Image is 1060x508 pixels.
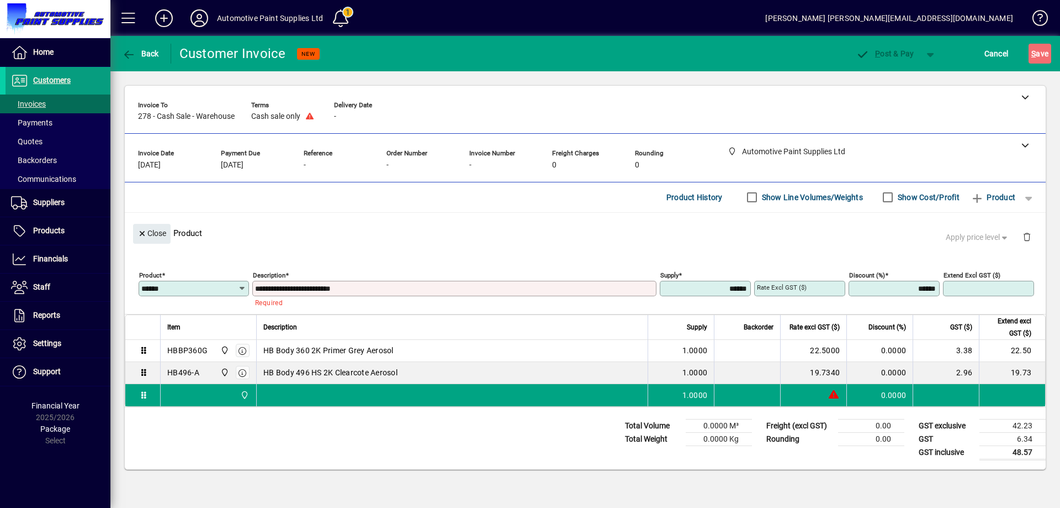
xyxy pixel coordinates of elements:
span: Supply [687,321,707,333]
span: 0 [635,161,639,170]
div: [PERSON_NAME] [PERSON_NAME][EMAIL_ADDRESS][DOMAIN_NAME] [765,9,1013,27]
span: Suppliers [33,198,65,207]
span: [DATE] [221,161,243,170]
span: Product History [666,188,723,206]
div: 19.7340 [787,367,840,378]
button: Post & Pay [851,44,920,64]
span: Financials [33,254,68,263]
span: 1.0000 [682,390,708,401]
div: Customer Invoice [179,45,286,62]
a: Home [6,39,110,66]
td: 0.0000 [846,362,913,384]
button: Back [119,44,162,64]
td: 2.96 [913,362,979,384]
span: Automotive Paint Supplies Ltd [218,366,230,379]
td: 3.38 [913,340,979,362]
span: Item [167,321,181,333]
a: Reports [6,302,110,329]
td: 6.34 [979,432,1046,446]
a: Backorders [6,151,110,170]
span: - [469,161,471,170]
span: P [875,49,880,58]
span: 1.0000 [682,345,708,356]
td: Rounding [761,432,838,446]
span: HB Body 360 2K Primer Grey Aerosol [263,345,394,356]
a: Communications [6,170,110,188]
mat-label: Product [139,271,162,279]
span: Invoices [11,99,46,108]
a: Quotes [6,132,110,151]
div: Automotive Paint Supplies Ltd [217,9,323,27]
span: Payments [11,118,52,127]
span: Backorder [744,321,773,333]
span: Backorders [11,156,57,165]
td: 48.57 [979,446,1046,459]
td: 0.00 [838,419,904,432]
span: Settings [33,339,61,348]
span: Automotive Paint Supplies Ltd [218,344,230,357]
mat-label: Discount (%) [849,271,885,279]
a: Support [6,358,110,386]
label: Show Cost/Profit [895,192,960,203]
span: GST ($) [950,321,972,333]
span: Reports [33,311,60,320]
span: ave [1031,45,1048,62]
td: 0.00 [838,432,904,446]
button: Profile [182,8,217,28]
div: HB496-A [167,367,199,378]
span: - [386,161,389,170]
td: 19.73 [979,362,1045,384]
td: GST [913,432,979,446]
span: 278 - Cash Sale - Warehouse [138,112,235,121]
span: Rate excl GST ($) [789,321,840,333]
a: Staff [6,274,110,301]
div: HBBP360G [167,345,208,356]
div: 22.5000 [787,345,840,356]
mat-label: Description [253,271,285,279]
mat-error: Required [255,296,648,308]
span: Back [122,49,159,58]
span: Description [263,321,297,333]
mat-label: Extend excl GST ($) [944,271,1000,279]
span: ost & Pay [856,49,914,58]
td: 0.0000 [846,340,913,362]
app-page-header-button: Delete [1014,232,1040,242]
span: Apply price level [946,232,1010,243]
label: Show Line Volumes/Weights [760,192,863,203]
a: Financials [6,245,110,273]
a: Knowledge Base [1024,2,1046,38]
span: Communications [11,175,76,184]
span: Home [33,48,54,56]
button: Apply price level [941,227,1014,247]
span: - [304,161,306,170]
span: Close [137,224,166,243]
span: 0 [552,161,556,170]
td: 22.50 [979,340,1045,362]
a: Settings [6,330,110,358]
button: Product History [662,187,727,207]
span: Extend excl GST ($) [986,315,1031,339]
span: HB Body 496 HS 2K Clearcote Aerosol [263,367,397,378]
button: Close [133,224,171,244]
td: Freight (excl GST) [761,419,838,432]
button: Delete [1014,224,1040,250]
app-page-header-button: Back [110,44,171,64]
div: Product [125,213,1046,253]
td: GST inclusive [913,446,979,459]
mat-label: Rate excl GST ($) [757,284,807,291]
span: NEW [301,50,315,57]
span: [DATE] [138,161,161,170]
span: Discount (%) [868,321,906,333]
td: Total Weight [619,432,686,446]
td: GST exclusive [913,419,979,432]
app-page-header-button: Close [130,228,173,238]
span: Package [40,425,70,433]
a: Invoices [6,95,110,113]
span: Products [33,226,65,235]
span: 1.0000 [682,367,708,378]
span: - [334,112,336,121]
a: Products [6,217,110,245]
td: 0.0000 [846,384,913,406]
span: Cash sale only [251,112,300,121]
span: Support [33,367,61,376]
